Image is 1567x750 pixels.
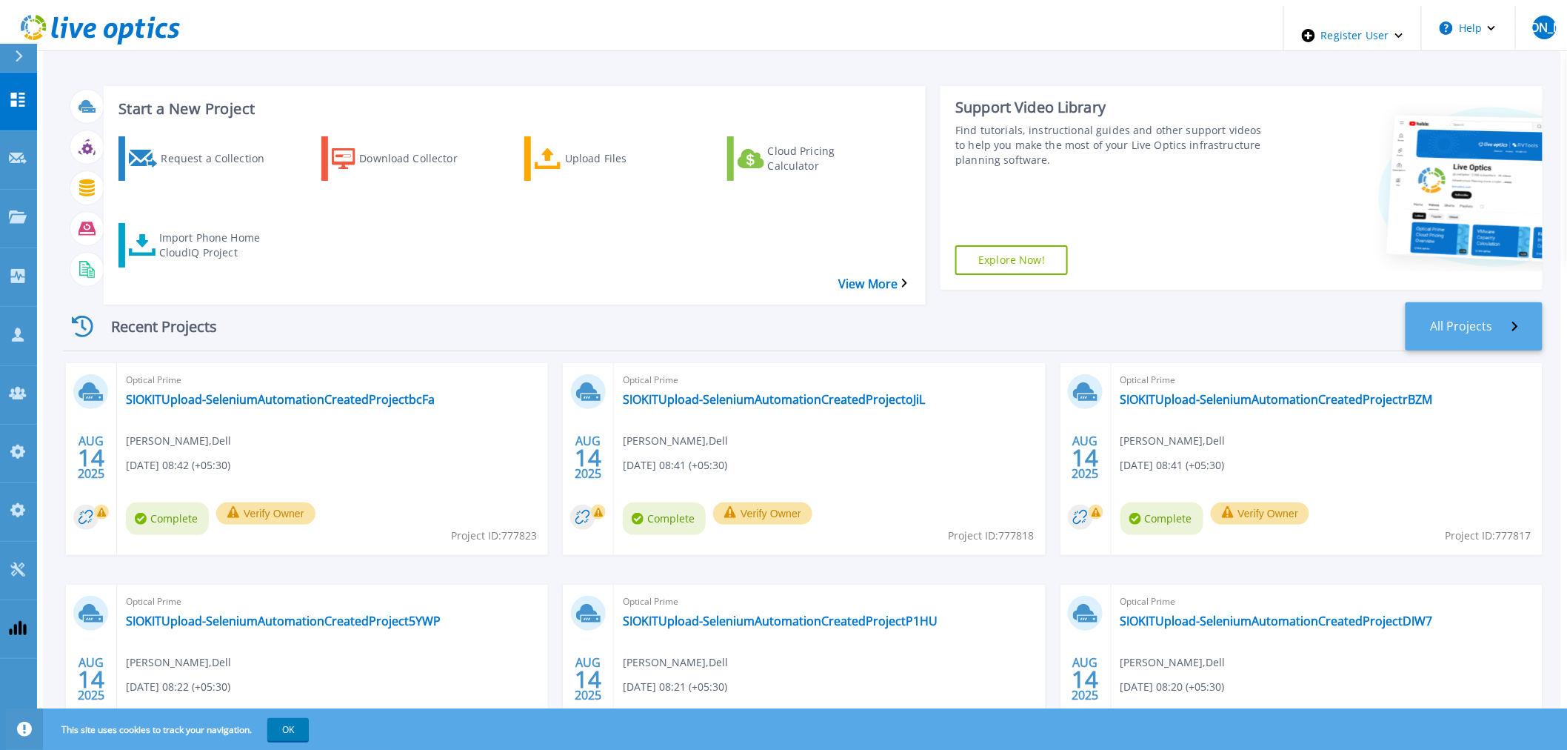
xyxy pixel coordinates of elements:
[955,245,1068,275] a: Explore Now!
[451,528,537,544] span: Project ID: 777823
[949,528,1035,544] span: Project ID: 777818
[623,654,728,671] span: [PERSON_NAME] , Dell
[838,277,907,291] a: View More
[1284,6,1421,65] div: Register User
[575,451,601,464] span: 14
[575,673,601,686] span: 14
[126,392,435,407] a: SIOKITUpload-SeleniumAutomationCreatedProjectbcFa
[565,140,684,177] div: Upload Files
[118,136,298,181] a: Request a Collection
[63,308,241,345] div: Recent Projects
[955,98,1263,117] div: Support Video Library
[1120,614,1433,628] a: SIOKITUpload-SeleniumAutomationCreatedProjectDIW7
[216,502,315,525] button: Verify Owner
[1120,457,1225,474] span: [DATE] 08:41 (+05:30)
[126,502,209,535] span: Complete
[1120,679,1225,695] span: [DATE] 08:20 (+05:30)
[1120,654,1226,671] span: [PERSON_NAME] , Dell
[623,614,938,628] a: SIOKITUpload-SeleniumAutomationCreatedProjectP1HU
[161,140,279,177] div: Request a Collection
[623,594,1036,610] span: Optical Prime
[1406,302,1543,351] a: All Projects
[574,431,602,485] div: AUG 2025
[77,431,105,485] div: AUG 2025
[1422,6,1514,50] button: Help
[159,227,278,264] div: Import Phone Home CloudIQ Project
[126,457,230,474] span: [DATE] 08:42 (+05:30)
[126,614,441,628] a: SIOKITUpload-SeleniumAutomationCreatedProject5YWP
[1120,372,1534,388] span: Optical Prime
[126,594,539,610] span: Optical Prime
[713,502,812,525] button: Verify Owner
[955,123,1263,167] div: Find tutorials, instructional guides and other support videos to help you make the most of your L...
[524,136,704,181] a: Upload Files
[623,392,925,407] a: SIOKITUpload-SeleniumAutomationCreatedProjectoJiL
[1446,528,1531,544] span: Project ID: 777817
[727,136,906,181] a: Cloud Pricing Calculator
[126,433,231,449] span: [PERSON_NAME] , Dell
[359,140,478,177] div: Download Collector
[623,433,728,449] span: [PERSON_NAME] , Dell
[267,718,309,741] button: OK
[1120,433,1226,449] span: [PERSON_NAME] , Dell
[1072,673,1099,686] span: 14
[1072,451,1099,464] span: 14
[1120,392,1433,407] a: SIOKITUpload-SeleniumAutomationCreatedProjectrBZM
[623,457,727,474] span: [DATE] 08:41 (+05:30)
[321,136,501,181] a: Download Collector
[118,101,907,117] h3: Start a New Project
[768,140,886,177] div: Cloud Pricing Calculator
[126,372,539,388] span: Optical Prime
[78,451,104,464] span: 14
[1072,652,1100,706] div: AUG 2025
[623,372,1036,388] span: Optical Prime
[623,679,727,695] span: [DATE] 08:21 (+05:30)
[1120,594,1534,610] span: Optical Prime
[126,679,230,695] span: [DATE] 08:22 (+05:30)
[126,654,231,671] span: [PERSON_NAME] , Dell
[47,718,309,741] span: This site uses cookies to track your navigation.
[1211,502,1310,525] button: Verify Owner
[574,652,602,706] div: AUG 2025
[1072,431,1100,485] div: AUG 2025
[77,652,105,706] div: AUG 2025
[623,502,706,535] span: Complete
[1120,502,1203,535] span: Complete
[78,673,104,686] span: 14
